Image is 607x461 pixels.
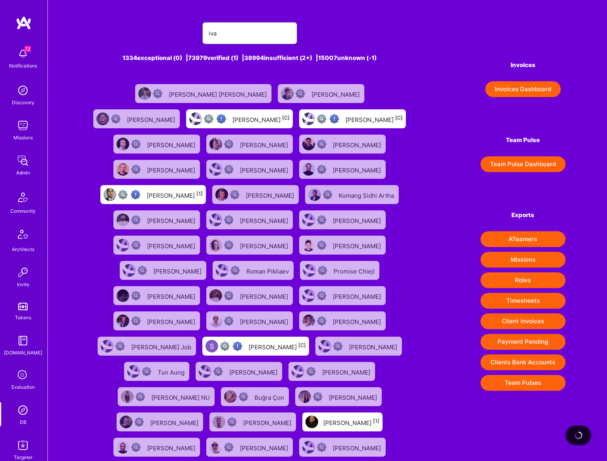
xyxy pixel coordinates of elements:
div: [PERSON_NAME] [147,290,197,301]
div: [PERSON_NAME] [240,164,290,174]
img: User Avatar [117,214,129,226]
div: [PERSON_NAME] [243,417,293,427]
img: Not Scrubbed [111,114,121,124]
img: Invite [15,264,31,280]
img: Not Scrubbed [224,316,234,326]
img: User Avatar [302,315,315,327]
div: Tun Aung [158,366,186,377]
img: User Avatar [319,340,331,352]
div: Architects [12,245,34,253]
a: User AvatarNot Scrubbed[PERSON_NAME] [113,409,206,435]
img: Not Scrubbed [131,139,141,149]
div: Komang Sidhi Artha [339,189,396,200]
div: [PERSON_NAME] [249,341,306,351]
div: [PERSON_NAME] [232,114,290,124]
img: User Avatar [96,112,109,125]
img: Not Scrubbed [136,392,145,401]
div: [PERSON_NAME] [333,240,383,250]
a: User AvatarNot ScrubbedTun Aung [121,359,192,384]
a: User AvatarNot Scrubbed[PERSON_NAME] [275,81,368,106]
img: User Avatar [121,390,134,403]
h4: Invoices [481,62,566,69]
img: Not Scrubbed [317,291,326,300]
img: Not Scrubbed [224,215,234,225]
div: [DOMAIN_NAME] [4,349,42,357]
img: Not Scrubbed [213,367,223,376]
div: [PERSON_NAME] [329,392,379,402]
img: Not Scrubbed [134,417,144,427]
img: User Avatar [127,365,140,378]
div: [PERSON_NAME] [147,164,197,174]
a: User AvatarNot Scrubbed[PERSON_NAME] [110,232,203,258]
sup: [C] [298,342,306,348]
img: bell [15,46,31,62]
a: User AvatarNot Scrubbed[PERSON_NAME] [110,435,203,460]
div: Missions [13,133,33,142]
img: Not Scrubbed [317,215,326,225]
a: User AvatarNot Scrubbed[PERSON_NAME] [203,232,296,258]
div: [PERSON_NAME] [345,114,403,124]
a: User AvatarNot Scrubbed[PERSON_NAME] [296,131,389,157]
sup: [C] [395,115,403,121]
img: User Avatar [305,416,318,428]
img: Not Scrubbed [224,291,234,300]
a: User AvatarNot ScrubbedKomang Sidhi Artha [302,182,402,207]
img: Not Scrubbed [224,240,234,250]
img: User Avatar [209,315,222,327]
div: Buğra Çon [254,392,286,402]
button: Timesheets [481,293,566,309]
div: Promise Chieji [334,265,376,275]
img: Not Scrubbed [318,266,327,275]
div: [PERSON_NAME] Job [131,341,193,351]
a: User AvatarNot Scrubbed[PERSON_NAME] [292,384,385,409]
a: User AvatarNot Scrubbed[PERSON_NAME] [296,308,389,334]
img: User Avatar [123,264,136,277]
h4: Exports [481,212,566,219]
a: User AvatarNot Scrubbed[PERSON_NAME] NU [115,384,218,409]
div: [PERSON_NAME] [333,139,383,149]
div: [PERSON_NAME] [240,240,290,250]
button: Invoices Dashboard [485,81,561,97]
img: User Avatar [209,289,222,302]
img: teamwork [15,118,31,133]
img: User Avatar [298,390,311,403]
div: [PERSON_NAME] [333,164,383,174]
button: Payment Pending [481,334,566,350]
div: [PERSON_NAME] [147,189,203,200]
img: Not fully vetted [220,341,230,351]
img: Not Scrubbed [224,165,234,174]
a: User AvatarNot fully vettedHigh Potential User[PERSON_NAME][C] [183,106,296,131]
div: Discovery [12,98,34,107]
div: [PERSON_NAME] [311,88,361,99]
a: User AvatarNot Scrubbed[PERSON_NAME] [203,435,296,460]
img: User Avatar [117,289,129,302]
a: User AvatarNot Scrubbed[PERSON_NAME] [203,131,296,157]
img: Architects [13,226,32,245]
sup: [C] [282,115,290,121]
img: Not Scrubbed [317,165,326,174]
img: User Avatar [209,163,222,176]
a: User AvatarNot Scrubbed[PERSON_NAME] [206,409,299,435]
img: User Avatar [302,214,315,226]
a: User AvatarNot fully vettedHigh Potential User[PERSON_NAME][1] [97,182,209,207]
button: Team Pulse Dashboard [481,156,566,172]
a: Invoices Dashboard [481,81,566,97]
img: Skill Targeter [15,437,31,453]
img: Not Scrubbed [239,392,248,401]
img: Not Scrubbed [131,291,141,300]
img: Not Scrubbed [317,442,326,452]
a: User AvatarNot Scrubbed[PERSON_NAME] [192,359,285,384]
a: User AvatarNot Scrubbed[PERSON_NAME] [296,232,389,258]
div: [PERSON_NAME] [240,215,290,225]
img: tokens [18,303,28,310]
img: Not Scrubbed [230,266,240,275]
img: User Avatar [117,239,129,251]
a: User AvatarNot fully vettedHigh Potential User[PERSON_NAME][C] [199,334,312,359]
a: User AvatarNot ScrubbedPromise Chieji [297,258,383,283]
img: User Avatar [199,365,211,378]
img: User Avatar [117,441,129,454]
a: User AvatarNot Scrubbed[PERSON_NAME] [203,283,296,308]
div: [PERSON_NAME] [323,417,379,427]
img: Not Scrubbed [333,341,343,351]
